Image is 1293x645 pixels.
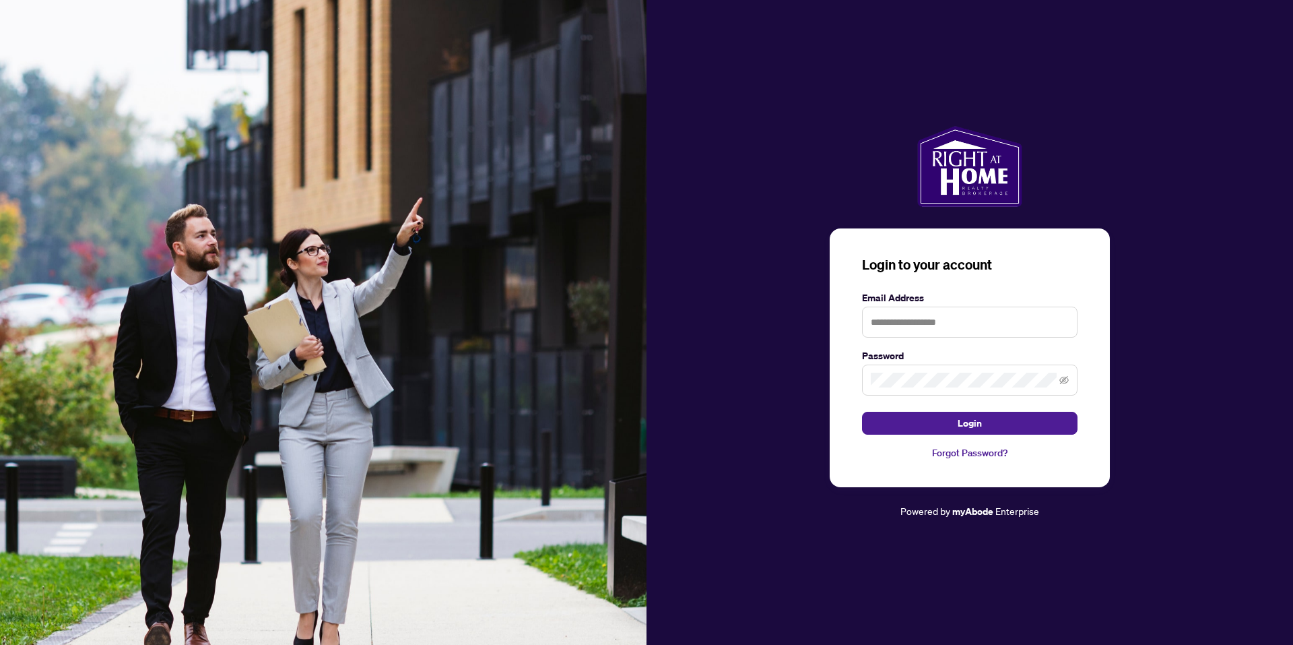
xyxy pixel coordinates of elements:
button: Login [862,412,1077,435]
a: Forgot Password? [862,446,1077,460]
img: ma-logo [917,126,1022,207]
label: Password [862,348,1077,363]
span: eye-invisible [1059,375,1069,385]
span: Login [958,412,982,434]
label: Email Address [862,290,1077,305]
span: Powered by [900,505,950,517]
span: Enterprise [995,505,1039,517]
h3: Login to your account [862,255,1077,274]
a: myAbode [952,504,993,519]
